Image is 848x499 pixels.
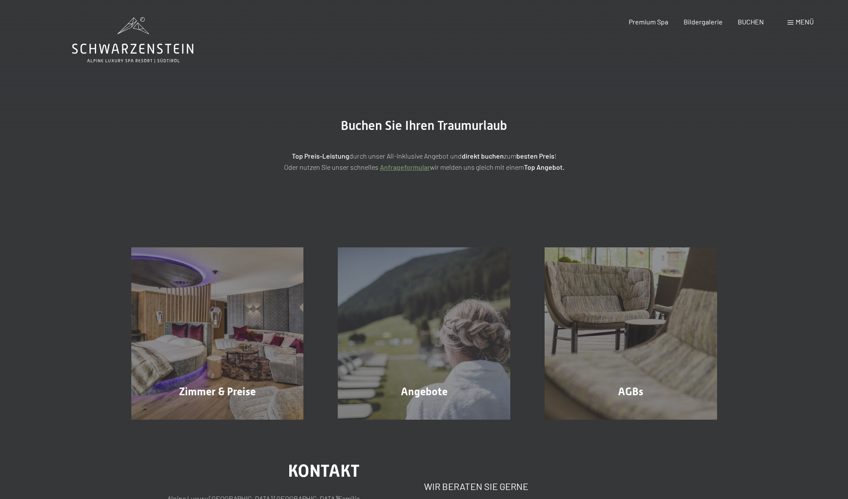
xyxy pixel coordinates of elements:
[114,247,321,420] a: Buchung Zimmer & Preise
[462,152,504,160] strong: direkt buchen
[738,18,764,26] a: BUCHEN
[516,152,554,160] strong: besten Preis
[341,118,507,133] span: Buchen Sie Ihren Traumurlaub
[179,385,256,398] span: Zimmer & Preise
[401,385,448,398] span: Angebote
[288,461,360,481] span: Kontakt
[527,247,734,420] a: Buchung AGBs
[524,163,564,171] strong: Top Angebot.
[380,163,430,171] a: Anfrageformular
[321,247,527,420] a: Buchung Angebote
[796,18,814,26] span: Menü
[292,152,349,160] strong: Top Preis-Leistung
[209,150,639,172] p: durch unser All-inklusive Angebot und zum ! Oder nutzen Sie unser schnelles wir melden uns gleich...
[684,18,723,26] a: Bildergalerie
[618,385,643,398] span: AGBs
[424,481,528,492] span: Wir beraten Sie gerne
[629,18,668,26] a: Premium Spa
